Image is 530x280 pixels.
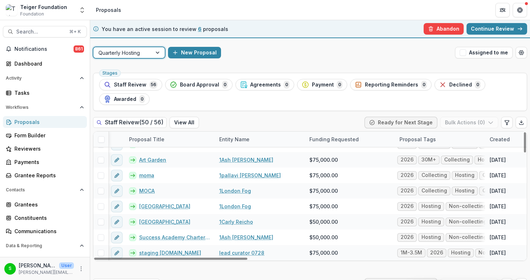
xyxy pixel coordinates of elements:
span: Board Approval [180,82,219,88]
span: Declined [449,82,472,88]
a: Payments [3,156,87,168]
button: edit [111,216,123,228]
a: Reviewers [3,143,87,155]
button: edit [111,170,123,181]
a: [GEOGRAPHIC_DATA] [139,203,190,210]
div: [DATE] [490,203,506,210]
button: Edit table settings [501,117,513,128]
h2: Staff Reivew ( 50 / 56 ) [93,117,167,128]
span: Search... [16,29,65,35]
span: Staff Reivew [114,82,146,88]
button: Open table manager [516,47,527,58]
img: Teiger Foundation [6,4,17,16]
a: Dashboard [3,58,87,70]
button: Notifications861 [3,43,87,55]
div: ⌘ + K [68,28,82,36]
div: [DATE] [490,156,506,164]
nav: breadcrumb [93,5,124,15]
a: Success Academy Charter Schools [139,234,211,241]
span: $75,000.00 [309,156,338,164]
div: Form Builder [14,132,81,139]
div: Dashboard [14,60,81,67]
button: Open Workflows [3,102,87,113]
div: Constituents [14,214,81,222]
button: New Proposal [168,47,221,58]
a: 1Ash [PERSON_NAME] [219,234,273,241]
div: Created [485,135,514,143]
button: Board Approval0 [165,79,233,90]
div: Proposal Tags [395,135,440,143]
span: Contacts [6,187,77,192]
button: Reporting Reminders0 [350,79,432,90]
span: Workflows [6,105,77,110]
button: Bulk Actions (0) [440,117,498,128]
div: [DATE] [490,187,506,195]
div: Funding Requested [305,135,363,143]
button: Declined0 [434,79,485,90]
div: Funding Requested [305,132,395,147]
button: Search... [3,26,87,37]
span: $75,000.00 [309,187,338,195]
button: View All [169,117,199,128]
p: User [59,262,74,269]
a: staging [DOMAIN_NAME] [139,249,201,257]
span: 0 [284,81,290,89]
a: moma [139,172,154,179]
button: edit [111,247,123,259]
a: Grantees [3,199,87,210]
span: $50,000.00 [309,218,338,226]
button: edit [111,154,123,166]
a: Constituents [3,212,87,224]
p: You have an active session to review proposals [102,25,228,33]
button: Abandon [424,23,464,35]
a: Form Builder [3,129,87,141]
button: Staff Reivew56 [99,79,162,90]
button: edit [111,185,123,197]
div: [DATE] [490,249,506,257]
a: 1pallavi [PERSON_NAME] [219,172,281,179]
div: Entity Name [215,135,254,143]
span: 0 [222,81,228,89]
button: Awarded0 [99,93,150,105]
div: Grantee Reports [14,172,81,179]
button: edit [111,201,123,212]
div: Communications [14,227,81,235]
div: Payments [14,158,81,166]
div: Proposal Title [125,135,169,143]
span: Data & Reporting [6,243,77,248]
a: Communications [3,225,87,237]
button: More [77,265,85,273]
div: Stephanie [9,266,12,271]
span: 0 [475,81,481,89]
button: Open Activity [3,72,87,84]
div: Tasks [14,89,81,97]
button: Agreements0 [235,79,294,90]
a: 1London Fog [219,187,251,195]
span: $75,000.00 [309,203,338,210]
a: Art Garden [139,156,166,164]
a: Proposals [3,116,87,128]
a: [GEOGRAPHIC_DATA] [139,218,190,226]
button: Partners [495,3,510,17]
div: [DATE] [490,172,506,179]
span: 0 [421,81,427,89]
a: MOCA [139,187,155,195]
button: Get Help [513,3,527,17]
div: Teiger Foundation [20,3,67,11]
button: Export table data [516,117,527,128]
span: 6 [198,26,202,32]
div: Proposal Title [125,132,215,147]
span: Foundation [20,11,44,17]
span: Awarded [114,96,136,102]
div: Proposal Tags [395,132,485,147]
div: Proposals [14,118,81,126]
div: Dashboard [14,257,81,264]
div: [DATE] [490,218,506,226]
span: Notifications [14,46,74,52]
span: Payment [312,82,334,88]
span: 0 [337,81,343,89]
button: Open entity switcher [77,3,87,17]
div: [DATE] [490,234,506,241]
span: 0 [139,95,145,103]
